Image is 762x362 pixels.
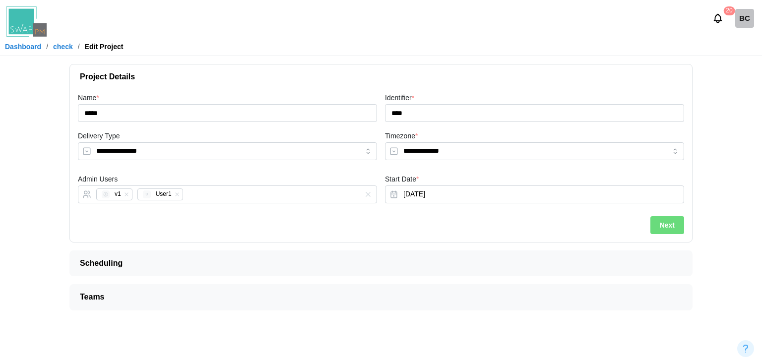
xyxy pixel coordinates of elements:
[85,43,124,50] div: Edit Project
[70,285,692,309] button: Teams
[723,6,735,15] div: 20
[5,43,41,50] a: Dashboard
[78,131,120,142] label: Delivery Type
[70,251,692,276] button: Scheduling
[660,217,675,234] span: Next
[735,9,754,28] div: BC
[70,89,692,241] div: Project Details
[80,285,674,309] span: Teams
[70,64,692,89] button: Project Details
[156,189,172,199] div: User1
[53,43,73,50] a: check
[385,174,419,185] label: Start Date
[80,251,674,276] span: Scheduling
[709,10,726,27] button: Notifications
[78,93,99,104] label: Name
[115,189,121,199] div: v1
[735,9,754,28] a: Billing check
[385,93,414,104] label: Identifier
[650,216,684,234] button: Next
[78,174,118,185] label: Admin Users
[6,6,47,37] img: Swap PM Logo
[78,43,80,50] div: /
[46,43,48,50] div: /
[143,190,151,198] div: U
[385,185,684,203] button: Jul 1, 2025
[80,64,674,89] span: Project Details
[385,131,418,142] label: Timezone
